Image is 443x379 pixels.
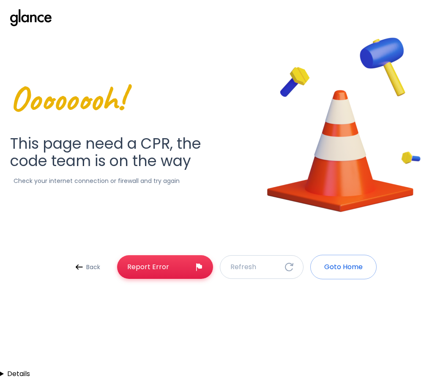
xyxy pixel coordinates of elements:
[67,259,110,275] a: Back
[10,177,180,185] p: Check your internet connection or firewall and try again
[230,262,256,272] p: Refresh
[324,262,363,272] p: Goto Home
[310,255,377,279] button: Goto Home
[127,262,169,272] p: Report Error
[10,79,125,118] span: Oooooooh!
[10,135,216,170] h1: This page need a CPR, the code team is on the way
[86,263,100,271] p: Back
[117,255,213,279] a: Report Error
[220,255,304,279] button: Refresh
